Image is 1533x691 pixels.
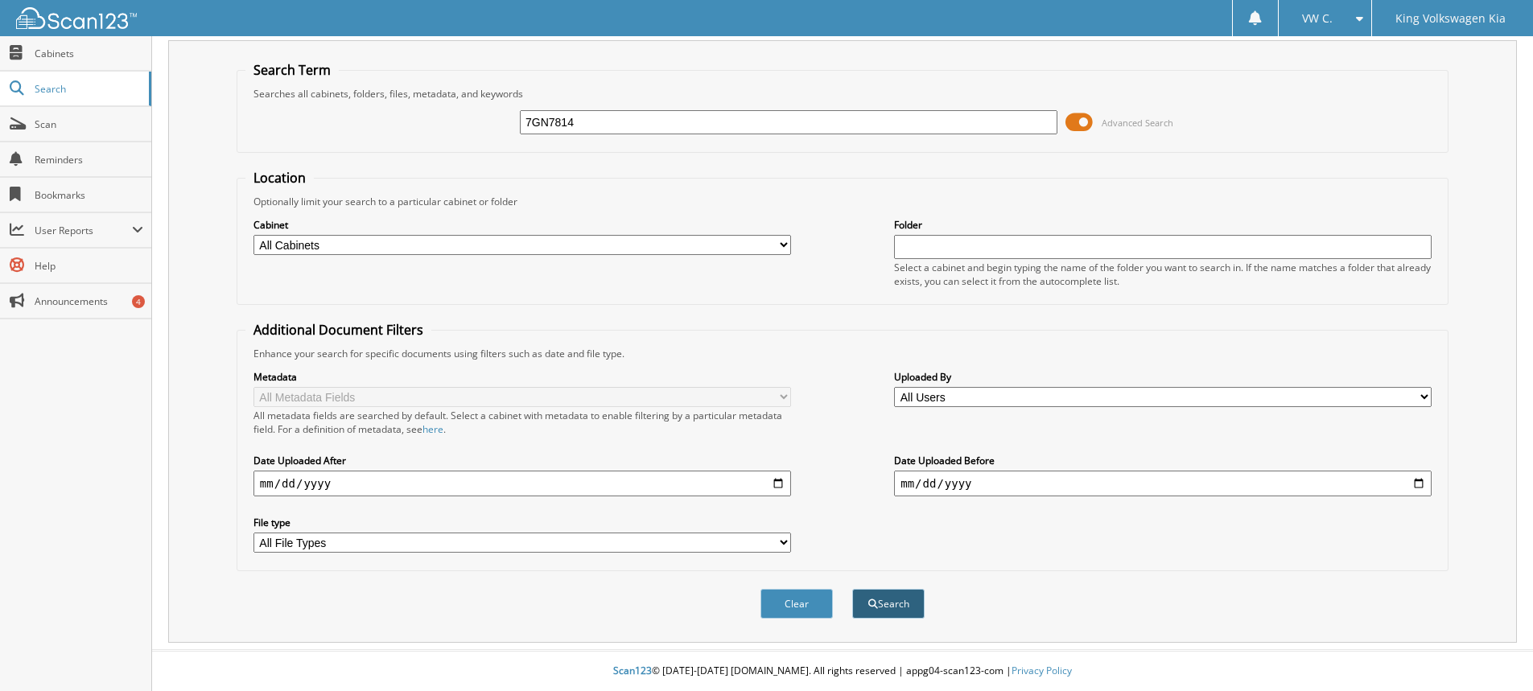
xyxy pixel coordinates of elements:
div: Select a cabinet and begin typing the name of the folder you want to search in. If the name match... [894,261,1432,288]
span: VW C. [1302,14,1333,23]
span: King Volkswagen Kia [1395,14,1506,23]
span: Bookmarks [35,188,143,202]
span: Cabinets [35,47,143,60]
span: Reminders [35,153,143,167]
div: Searches all cabinets, folders, files, metadata, and keywords [245,87,1440,101]
div: All metadata fields are searched by default. Select a cabinet with metadata to enable filtering b... [253,409,791,436]
span: Help [35,259,143,273]
label: Date Uploaded Before [894,454,1432,467]
div: 4 [132,295,145,308]
iframe: Chat Widget [1453,614,1533,691]
label: Metadata [253,370,791,384]
label: File type [253,516,791,529]
img: scan123-logo-white.svg [16,7,137,29]
span: Scan123 [613,664,652,677]
button: Search [852,589,925,619]
label: Cabinet [253,218,791,232]
label: Date Uploaded After [253,454,791,467]
span: User Reports [35,224,132,237]
label: Uploaded By [894,370,1432,384]
input: start [253,471,791,496]
label: Folder [894,218,1432,232]
span: Scan [35,117,143,131]
legend: Search Term [245,61,339,79]
div: Optionally limit your search to a particular cabinet or folder [245,195,1440,208]
legend: Additional Document Filters [245,321,431,339]
legend: Location [245,169,314,187]
input: end [894,471,1432,496]
span: Search [35,82,141,96]
span: Announcements [35,294,143,308]
div: Enhance your search for specific documents using filters such as date and file type. [245,347,1440,360]
a: here [422,422,443,436]
a: Privacy Policy [1012,664,1072,677]
div: © [DATE]-[DATE] [DOMAIN_NAME]. All rights reserved | appg04-scan123-com | [152,652,1533,691]
button: Clear [760,589,833,619]
span: Advanced Search [1102,117,1173,129]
